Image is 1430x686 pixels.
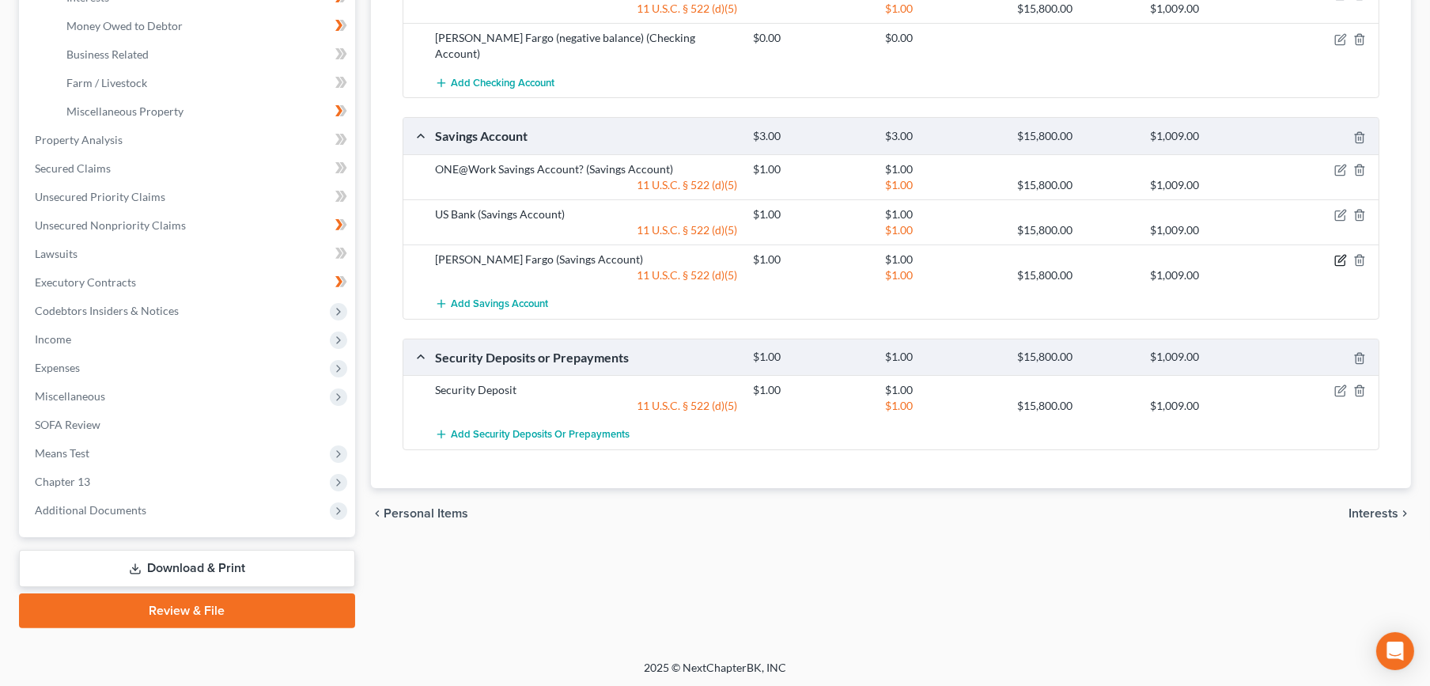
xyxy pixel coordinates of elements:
[35,218,186,232] span: Unsecured Nonpriority Claims
[877,161,1009,177] div: $1.00
[35,190,165,203] span: Unsecured Priority Claims
[877,350,1009,365] div: $1.00
[35,361,80,374] span: Expenses
[745,252,877,267] div: $1.00
[451,298,548,310] span: Add Savings Account
[877,252,1009,267] div: $1.00
[877,222,1009,238] div: $1.00
[54,97,355,126] a: Miscellaneous Property
[66,76,147,89] span: Farm / Livestock
[1142,177,1274,193] div: $1,009.00
[54,69,355,97] a: Farm / Livestock
[1349,507,1411,520] button: Interests chevron_right
[877,207,1009,222] div: $1.00
[427,127,745,144] div: Savings Account
[1009,398,1141,414] div: $15,800.00
[427,267,745,283] div: 11 U.S.C. § 522 (d)(5)
[1142,1,1274,17] div: $1,009.00
[1142,350,1274,365] div: $1,009.00
[1142,398,1274,414] div: $1,009.00
[35,446,89,460] span: Means Test
[427,207,745,222] div: US Bank (Savings Account)
[877,30,1009,46] div: $0.00
[877,1,1009,17] div: $1.00
[877,382,1009,398] div: $1.00
[427,161,745,177] div: ONE@Work Savings Account? (Savings Account)
[22,126,355,154] a: Property Analysis
[427,30,745,62] div: [PERSON_NAME] Fargo (negative balance) (Checking Account)
[22,154,355,183] a: Secured Claims
[451,77,554,89] span: Add Checking Account
[427,1,745,17] div: 11 U.S.C. § 522 (d)(5)
[877,177,1009,193] div: $1.00
[435,420,630,449] button: Add Security Deposits or Prepayments
[427,382,745,398] div: Security Deposit
[1009,177,1141,193] div: $15,800.00
[427,177,745,193] div: 11 U.S.C. § 522 (d)(5)
[427,398,745,414] div: 11 U.S.C. § 522 (d)(5)
[371,507,384,520] i: chevron_left
[427,349,745,366] div: Security Deposits or Prepayments
[384,507,468,520] span: Personal Items
[371,507,468,520] button: chevron_left Personal Items
[745,350,877,365] div: $1.00
[35,503,146,517] span: Additional Documents
[54,12,355,40] a: Money Owed to Debtor
[1009,129,1141,144] div: $15,800.00
[745,207,877,222] div: $1.00
[877,129,1009,144] div: $3.00
[22,211,355,240] a: Unsecured Nonpriority Claims
[427,252,745,267] div: [PERSON_NAME] Fargo (Savings Account)
[22,183,355,211] a: Unsecured Priority Claims
[35,247,78,260] span: Lawsuits
[451,429,630,442] span: Add Security Deposits or Prepayments
[1142,222,1274,238] div: $1,009.00
[66,19,183,32] span: Money Owed to Debtor
[745,30,877,46] div: $0.00
[22,240,355,268] a: Lawsuits
[35,133,123,146] span: Property Analysis
[1142,267,1274,283] div: $1,009.00
[54,40,355,69] a: Business Related
[745,382,877,398] div: $1.00
[435,68,554,97] button: Add Checking Account
[877,267,1009,283] div: $1.00
[35,332,71,346] span: Income
[1349,507,1398,520] span: Interests
[66,47,149,61] span: Business Related
[1142,129,1274,144] div: $1,009.00
[66,104,183,118] span: Miscellaneous Property
[745,129,877,144] div: $3.00
[1376,632,1414,670] div: Open Intercom Messenger
[745,161,877,177] div: $1.00
[877,398,1009,414] div: $1.00
[22,411,355,439] a: SOFA Review
[427,222,745,238] div: 11 U.S.C. § 522 (d)(5)
[35,475,90,488] span: Chapter 13
[1398,507,1411,520] i: chevron_right
[19,593,355,628] a: Review & File
[1009,222,1141,238] div: $15,800.00
[19,550,355,587] a: Download & Print
[1009,267,1141,283] div: $15,800.00
[22,268,355,297] a: Executory Contracts
[35,275,136,289] span: Executory Contracts
[1009,350,1141,365] div: $15,800.00
[1009,1,1141,17] div: $15,800.00
[35,418,100,431] span: SOFA Review
[35,304,179,317] span: Codebtors Insiders & Notices
[35,161,111,175] span: Secured Claims
[35,389,105,403] span: Miscellaneous
[435,290,548,319] button: Add Savings Account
